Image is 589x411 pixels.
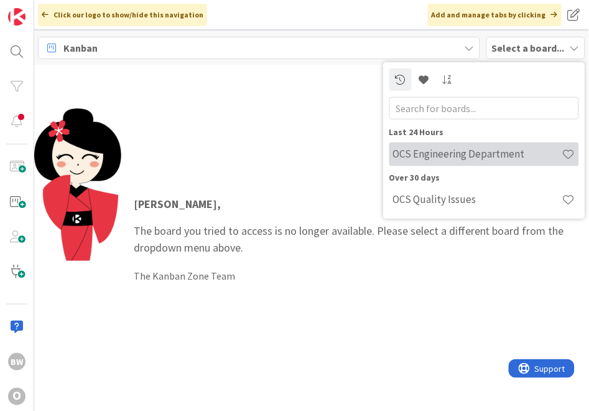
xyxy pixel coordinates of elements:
[8,353,26,371] div: BW
[393,148,562,160] h4: OCS Engineering Department
[8,388,26,405] div: O
[63,40,98,55] span: Kanban
[8,8,26,26] img: Visit kanbanzone.com
[428,4,562,26] div: Add and manage tabs by clicking
[492,42,565,54] b: Select a board...
[389,125,579,138] div: Last 24 Hours
[393,193,562,205] h4: OCS Quality Issues
[26,2,57,17] span: Support
[134,268,577,283] div: The Kanban Zone Team
[389,171,579,184] div: Over 30 days
[134,197,221,211] strong: [PERSON_NAME] ,
[134,196,577,256] p: The board you tried to access is no longer available. Please select a different board from the dr...
[38,4,207,26] div: Click our logo to show/hide this navigation
[389,97,579,119] input: Search for boards...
